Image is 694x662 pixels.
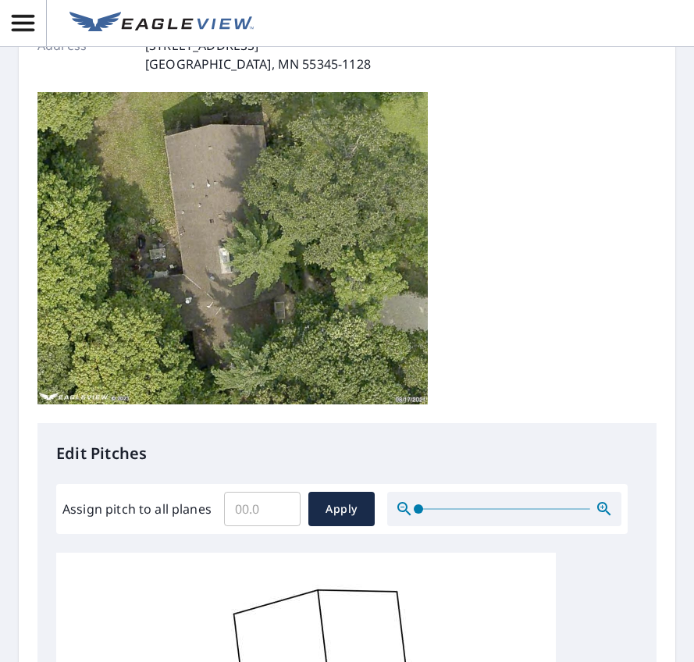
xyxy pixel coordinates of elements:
img: Top image [37,92,428,404]
label: Assign pitch to all planes [62,500,212,518]
span: Apply [321,500,362,519]
img: EV Logo [69,12,254,35]
input: 00.0 [224,487,301,531]
p: Edit Pitches [56,442,638,465]
p: Address [37,36,131,73]
a: EV Logo [60,2,263,44]
button: Apply [308,492,375,526]
p: [STREET_ADDRESS] [GEOGRAPHIC_DATA], MN 55345-1128 [145,36,371,73]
